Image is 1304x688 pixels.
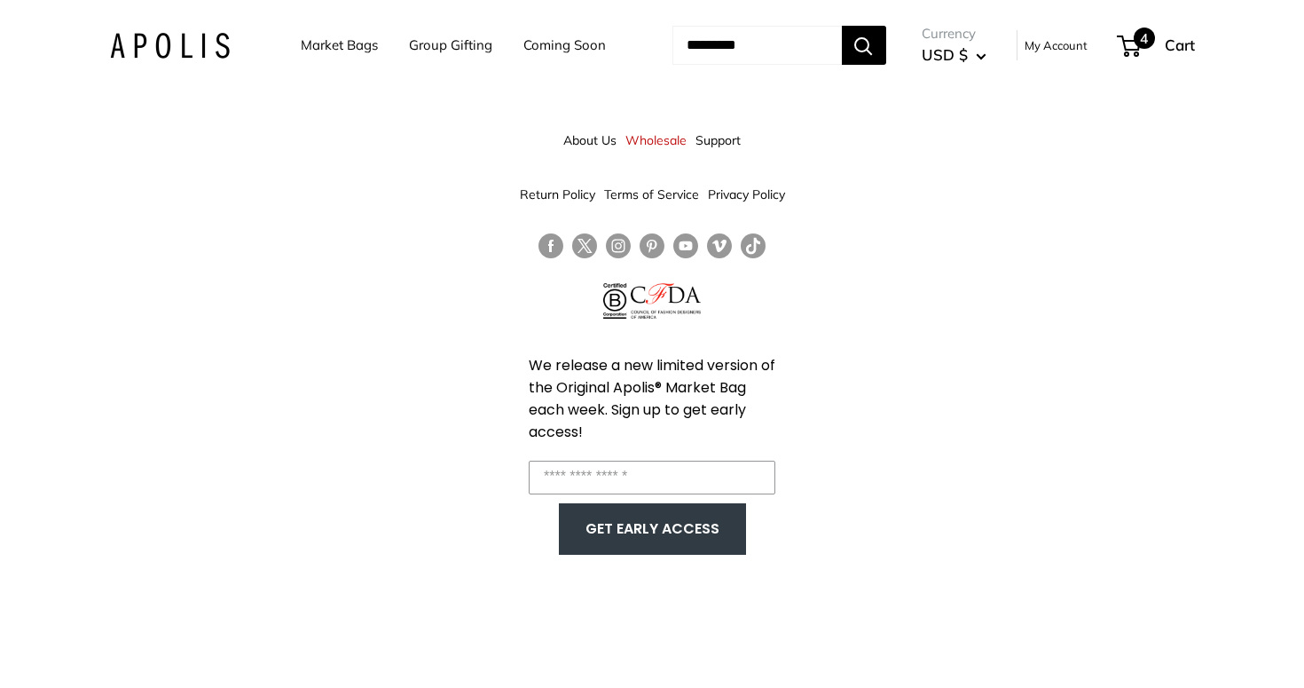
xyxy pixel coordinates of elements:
span: Cart [1165,36,1195,54]
button: GET EARLY ACCESS [577,512,728,546]
a: Group Gifting [409,33,492,58]
a: Follow us on Tumblr [741,233,766,259]
a: Follow us on Twitter [572,233,597,265]
a: Return Policy [520,178,595,210]
a: 4 Cart [1119,31,1195,59]
input: Search... [672,26,842,65]
a: Market Bags [301,33,378,58]
button: Search [842,26,886,65]
a: Follow us on Facebook [538,233,563,259]
a: Support [695,124,741,156]
a: Privacy Policy [708,178,785,210]
span: 4 [1134,28,1155,49]
input: Enter your email [529,461,775,494]
span: Currency [922,21,986,46]
span: We release a new limited version of the Original Apolis® Market Bag each week. Sign up to get ear... [529,355,775,442]
img: Council of Fashion Designers of America Member [631,283,701,319]
a: Follow us on Vimeo [707,233,732,259]
a: Terms of Service [604,178,699,210]
a: About Us [563,124,617,156]
button: USD $ [922,41,986,69]
img: Apolis [110,33,230,59]
img: Certified B Corporation [603,283,627,319]
a: Follow us on Instagram [606,233,631,259]
a: Wholesale [625,124,687,156]
a: Follow us on YouTube [673,233,698,259]
a: Coming Soon [523,33,606,58]
span: USD $ [922,45,968,64]
a: My Account [1025,35,1088,56]
a: Follow us on Pinterest [640,233,664,259]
